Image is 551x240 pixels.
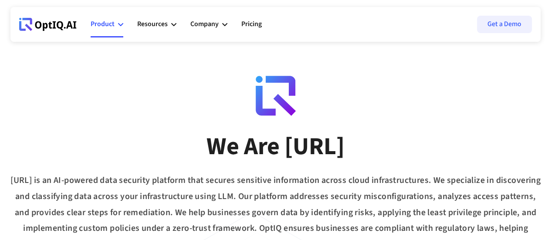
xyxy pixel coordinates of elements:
a: Pricing [241,11,262,37]
a: Get a Demo [477,16,532,33]
div: Company [190,18,219,30]
div: Resources [137,11,176,37]
div: Product [91,11,123,37]
div: Resources [137,18,168,30]
div: Company [190,11,227,37]
a: Webflow Homepage [19,11,77,37]
div: We Are [URL] [206,132,345,162]
div: Product [91,18,115,30]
